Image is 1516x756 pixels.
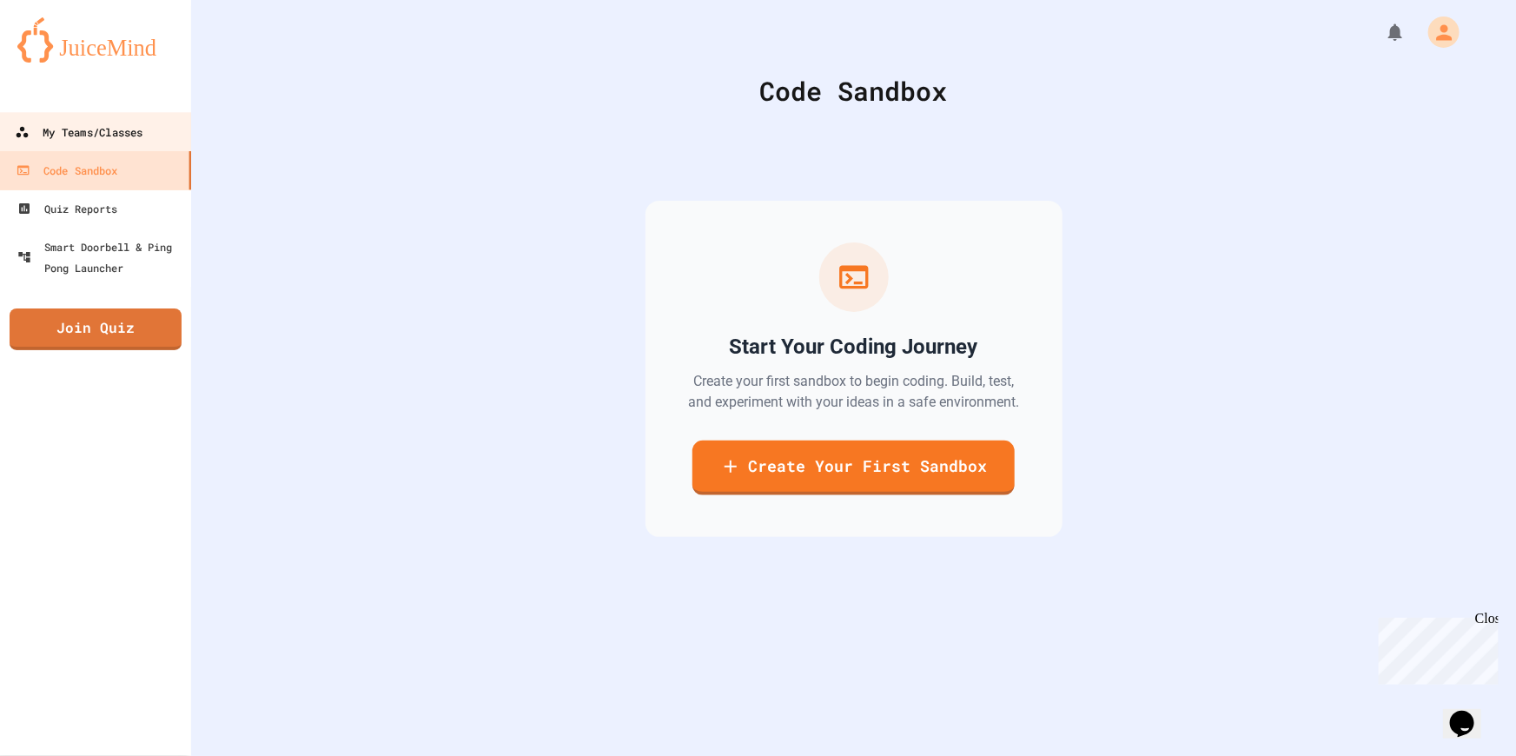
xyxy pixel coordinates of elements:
[7,7,120,110] div: Chat with us now!Close
[15,122,142,143] div: My Teams/Classes
[1443,686,1499,739] iframe: chat widget
[17,198,117,219] div: Quiz Reports
[692,441,1015,495] a: Create Your First Sandbox
[10,308,182,350] a: Join Quiz
[1372,611,1499,685] iframe: chat widget
[730,333,978,361] h2: Start Your Coding Journey
[1353,17,1410,47] div: My Notifications
[17,160,118,181] div: Code Sandbox
[235,71,1473,110] div: Code Sandbox
[17,17,174,63] img: logo-orange.svg
[1410,12,1464,52] div: My Account
[17,236,184,278] div: Smart Doorbell & Ping Pong Launcher
[687,371,1021,413] p: Create your first sandbox to begin coding. Build, test, and experiment with your ideas in a safe ...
